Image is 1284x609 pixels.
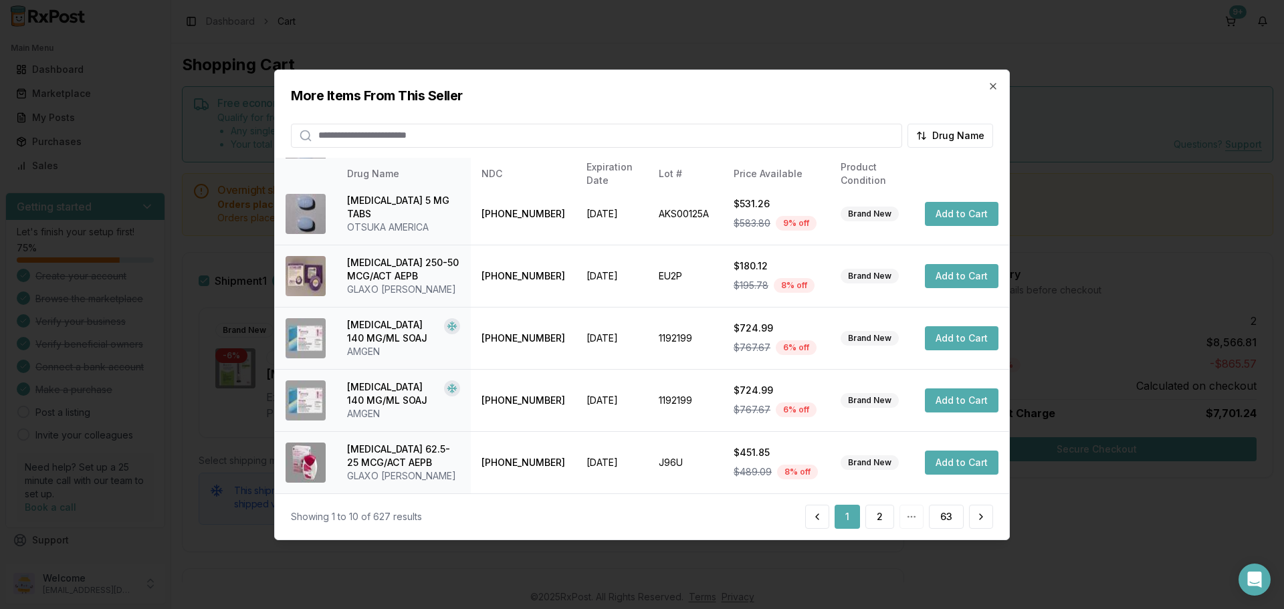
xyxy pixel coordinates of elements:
td: [PHONE_NUMBER] [471,307,576,369]
h2: More Items From This Seller [291,86,993,104]
th: Lot # [648,158,723,190]
td: [DATE] [576,182,648,245]
div: OTSUKA AMERICA [347,221,460,234]
img: Anoro Ellipta 62.5-25 MCG/ACT AEPB [286,443,326,483]
td: AKS00125A [648,182,723,245]
div: [MEDICAL_DATA] 250-50 MCG/ACT AEPB [347,256,460,283]
div: 6 % off [776,402,817,417]
div: Brand New [841,207,899,221]
td: [PHONE_NUMBER] [471,182,576,245]
td: [PHONE_NUMBER] [471,431,576,493]
td: [DATE] [576,245,648,307]
div: 6 % off [776,340,817,355]
div: $451.85 [734,446,819,459]
td: EU2P [648,245,723,307]
button: Add to Cart [925,326,998,350]
div: AMGEN [347,345,460,358]
span: $195.78 [734,279,768,292]
td: [DATE] [576,431,648,493]
img: Aimovig 140 MG/ML SOAJ [286,318,326,358]
button: Drug Name [907,123,993,147]
div: $531.26 [734,197,819,211]
button: Add to Cart [925,451,998,475]
span: $489.09 [734,465,772,479]
div: [MEDICAL_DATA] 140 MG/ML SOAJ [347,380,439,407]
div: [MEDICAL_DATA] 62.5-25 MCG/ACT AEPB [347,443,460,469]
td: [PHONE_NUMBER] [471,245,576,307]
div: [MEDICAL_DATA] 5 MG TABS [347,194,460,221]
button: 63 [929,505,964,529]
span: $767.67 [734,403,770,416]
div: $724.99 [734,384,819,397]
span: $583.80 [734,217,770,230]
div: 9 % off [776,216,817,231]
button: 1 [835,505,860,529]
img: Advair Diskus 250-50 MCG/ACT AEPB [286,256,326,296]
td: [DATE] [576,369,648,431]
td: J96U [648,431,723,493]
div: GLAXO [PERSON_NAME] [347,283,460,296]
div: [MEDICAL_DATA] 140 MG/ML SOAJ [347,318,439,345]
td: [PHONE_NUMBER] [471,369,576,431]
div: AMGEN [347,407,460,420]
div: 8 % off [777,465,818,479]
img: Abilify 5 MG TABS [286,194,326,234]
div: $724.99 [734,322,819,335]
span: $767.67 [734,341,770,354]
div: 8 % off [774,278,815,293]
div: $180.12 [734,259,819,273]
th: Drug Name [336,158,471,190]
span: Drug Name [932,128,984,142]
th: Expiration Date [576,158,648,190]
div: Brand New [841,269,899,283]
div: Brand New [841,393,899,408]
td: 1192199 [648,307,723,369]
td: 1192199 [648,369,723,431]
button: Add to Cart [925,202,998,226]
div: GLAXO [PERSON_NAME] [347,469,460,483]
button: Add to Cart [925,388,998,412]
div: Brand New [841,331,899,346]
img: Aimovig 140 MG/ML SOAJ [286,380,326,420]
th: NDC [471,158,576,190]
th: Product Condition [830,158,914,190]
th: Price Available [723,158,830,190]
button: 2 [865,505,894,529]
div: Brand New [841,455,899,470]
button: Add to Cart [925,264,998,288]
td: [DATE] [576,307,648,369]
div: Showing 1 to 10 of 627 results [291,510,422,523]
